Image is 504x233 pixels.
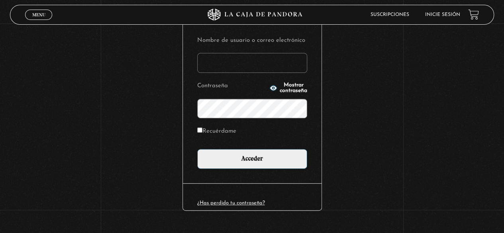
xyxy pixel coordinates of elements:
[197,149,307,169] input: Acceder
[197,80,267,92] label: Contraseña
[371,12,409,17] a: Suscripciones
[197,200,265,206] a: ¿Has perdido tu contraseña?
[425,12,460,17] a: Inicie sesión
[197,127,202,133] input: Recuérdame
[197,35,307,47] label: Nombre de usuario o correo electrónico
[269,82,307,94] button: Mostrar contraseña
[32,12,45,17] span: Menu
[468,9,479,20] a: View your shopping cart
[197,125,236,138] label: Recuérdame
[29,19,48,24] span: Cerrar
[280,82,307,94] span: Mostrar contraseña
